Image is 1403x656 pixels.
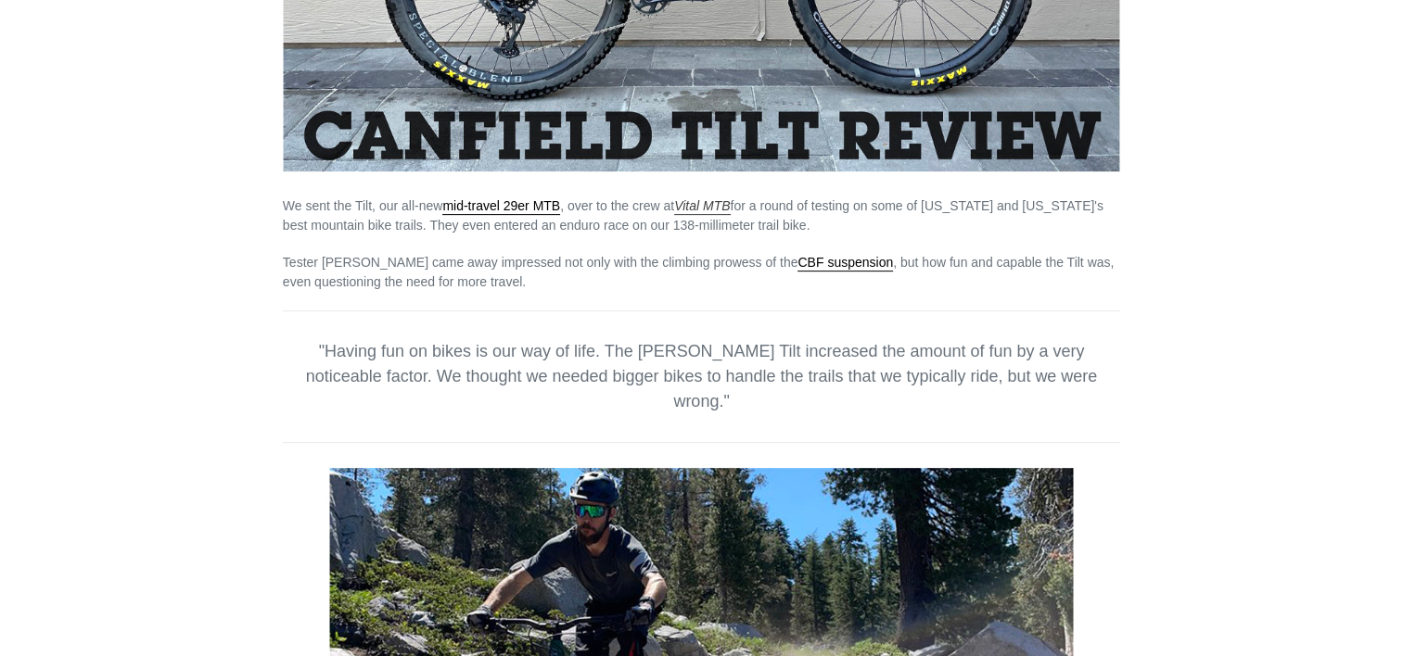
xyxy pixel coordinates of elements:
em: Vital MTB [674,198,730,213]
a: CBF suspension [797,255,893,271]
p: " [283,339,1120,414]
a: Vital MTB [674,198,730,215]
p: Tester [PERSON_NAME] came away impressed not only with the climbing prowess of the , but how fun ... [283,253,1120,292]
a: mid-travel 29er MTB [442,198,560,215]
p: We sent the Tilt, our all-new , over to the crew at for a round of testing on some of [US_STATE] ... [283,177,1120,235]
span: Having fun on bikes is our way of life. The [PERSON_NAME] Tilt increased the amount of fun by a v... [306,342,1097,410]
